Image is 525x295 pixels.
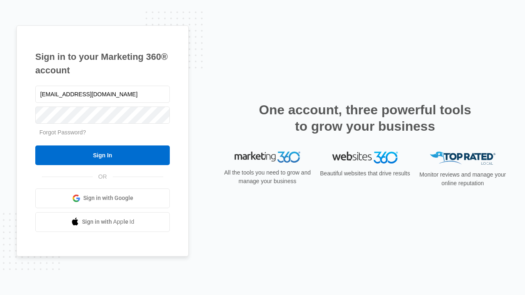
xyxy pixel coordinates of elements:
[39,129,86,136] a: Forgot Password?
[221,168,313,186] p: All the tools you need to grow and manage your business
[82,218,135,226] span: Sign in with Apple Id
[83,194,133,202] span: Sign in with Google
[417,170,509,188] p: Monitor reviews and manage your online reputation
[35,50,170,77] h1: Sign in to your Marketing 360® account
[35,145,170,165] input: Sign In
[256,102,474,134] h2: One account, three powerful tools to grow your business
[235,152,300,163] img: Marketing 360
[319,169,411,178] p: Beautiful websites that drive results
[35,86,170,103] input: Email
[430,152,495,165] img: Top Rated Local
[35,212,170,232] a: Sign in with Apple Id
[93,172,113,181] span: OR
[332,152,398,163] img: Websites 360
[35,188,170,208] a: Sign in with Google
